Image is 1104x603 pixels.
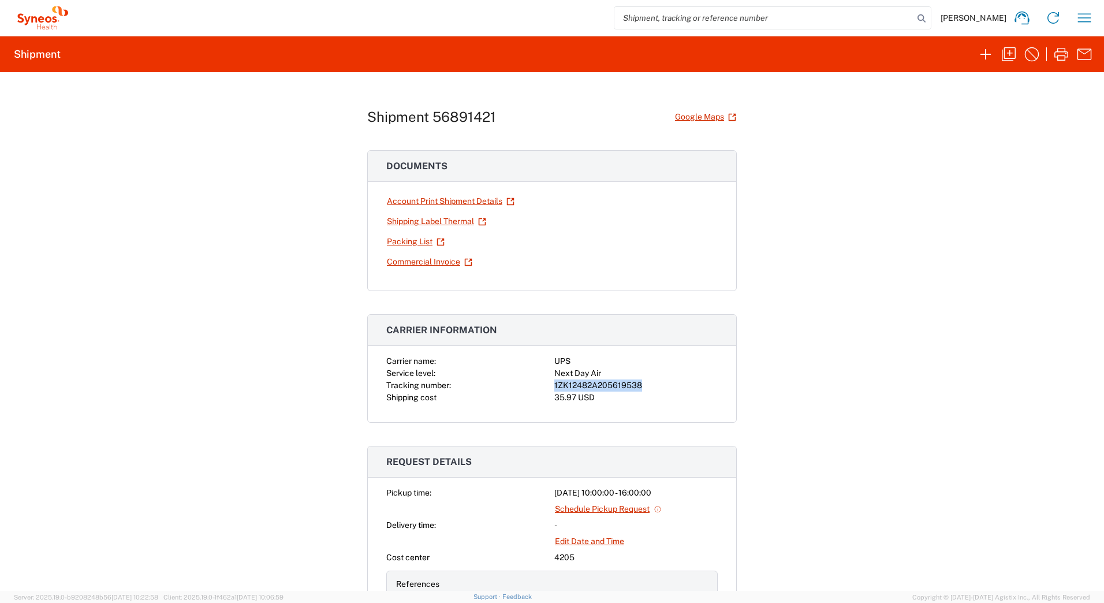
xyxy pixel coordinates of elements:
[386,520,436,530] span: Delivery time:
[554,355,718,367] div: UPS
[473,593,502,600] a: Support
[111,594,158,601] span: [DATE] 10:22:58
[386,252,473,272] a: Commercial Invoice
[386,356,436,366] span: Carrier name:
[14,594,158,601] span: Server: 2025.19.0-b9208248b56
[237,594,284,601] span: [DATE] 10:06:59
[163,594,284,601] span: Client: 2025.19.0-1f462a1
[386,191,515,211] a: Account Print Shipment Details
[386,368,435,378] span: Service level:
[396,590,550,602] div: Project
[386,381,451,390] span: Tracking number:
[502,593,532,600] a: Feedback
[386,553,430,562] span: Cost center
[554,519,718,531] div: -
[386,211,487,232] a: Shipping Label Thermal
[554,552,718,564] div: 4205
[554,379,718,392] div: 1ZK12482A205619538
[554,499,662,519] a: Schedule Pickup Request
[554,392,718,404] div: 35.97 USD
[396,579,439,589] span: References
[386,393,437,402] span: Shipping cost
[554,590,708,602] div: 7016
[14,47,61,61] h2: Shipment
[386,488,431,497] span: Pickup time:
[614,7,913,29] input: Shipment, tracking or reference number
[386,456,472,467] span: Request details
[367,109,496,125] h1: Shipment 56891421
[554,367,718,379] div: Next Day Air
[674,107,737,127] a: Google Maps
[554,487,718,499] div: [DATE] 10:00:00 - 16:00:00
[386,161,447,172] span: Documents
[386,232,445,252] a: Packing List
[386,325,497,336] span: Carrier information
[554,531,625,552] a: Edit Date and Time
[912,592,1090,602] span: Copyright © [DATE]-[DATE] Agistix Inc., All Rights Reserved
